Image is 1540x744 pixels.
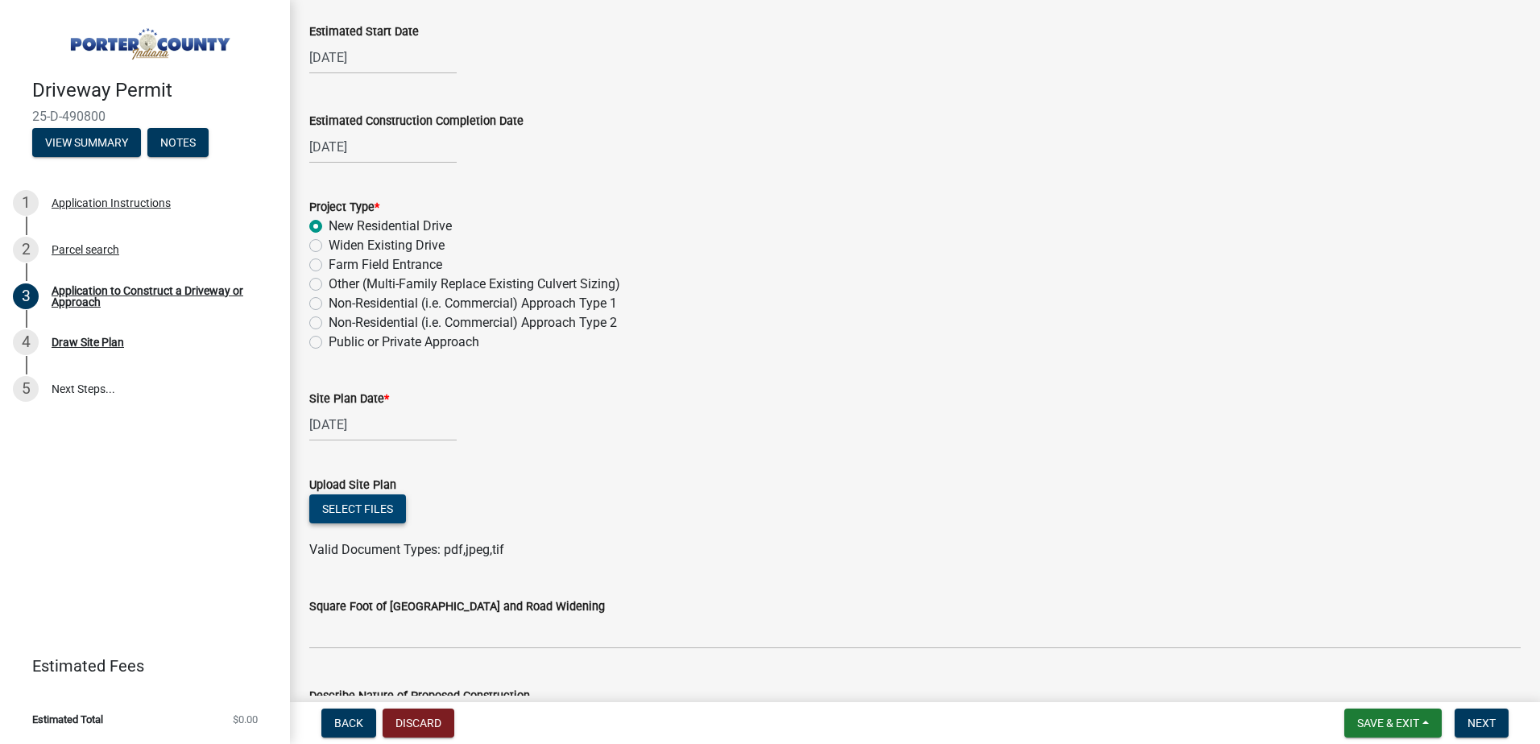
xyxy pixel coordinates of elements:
[52,244,119,255] div: Parcel search
[329,333,479,352] label: Public or Private Approach
[1357,717,1419,730] span: Save & Exit
[309,202,379,213] label: Project Type
[13,376,39,402] div: 5
[309,542,504,557] span: Valid Document Types: pdf,jpeg,tif
[13,283,39,309] div: 3
[13,190,39,216] div: 1
[383,709,454,738] button: Discard
[329,294,617,313] label: Non-Residential (i.e. Commercial) Approach Type 1
[329,255,442,275] label: Farm Field Entrance
[329,313,617,333] label: Non-Residential (i.e. Commercial) Approach Type 2
[309,41,457,74] input: mm/dd/yyyy
[32,17,264,62] img: Porter County, Indiana
[13,237,39,262] div: 2
[329,275,620,294] label: Other (Multi-Family Replace Existing Culvert Sizing)
[52,285,264,308] div: Application to Construct a Driveway or Approach
[1344,709,1442,738] button: Save & Exit
[52,337,124,348] div: Draw Site Plan
[309,116,524,127] label: Estimated Construction Completion Date
[329,236,445,255] label: Widen Existing Drive
[309,130,457,163] input: mm/dd/yyyy
[309,394,389,405] label: Site Plan Date
[309,601,605,613] label: Square Foot of [GEOGRAPHIC_DATA] and Road Widening
[52,197,171,209] div: Application Instructions
[147,128,209,157] button: Notes
[321,709,376,738] button: Back
[309,408,457,441] input: mm/dd/yyyy
[329,217,452,236] label: New Residential Drive
[1455,709,1509,738] button: Next
[309,480,396,491] label: Upload Site Plan
[309,494,406,523] button: Select files
[32,128,141,157] button: View Summary
[309,691,530,702] label: Describe Nature of Proposed Construction
[1468,717,1496,730] span: Next
[13,329,39,355] div: 4
[32,714,103,725] span: Estimated Total
[13,650,264,682] a: Estimated Fees
[233,714,258,725] span: $0.00
[32,79,277,102] h4: Driveway Permit
[147,137,209,150] wm-modal-confirm: Notes
[32,109,258,124] span: 25-D-490800
[32,137,141,150] wm-modal-confirm: Summary
[334,717,363,730] span: Back
[309,27,419,38] label: Estimated Start Date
